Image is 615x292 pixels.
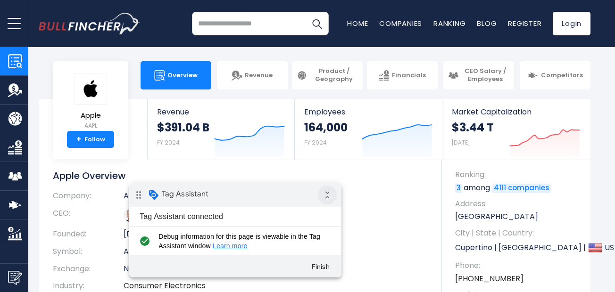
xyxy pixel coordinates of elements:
small: AAPL [74,122,107,130]
a: Go to homepage [39,13,140,34]
th: Symbol: [53,243,124,260]
a: Apple AAPL [74,73,108,131]
strong: $3.44 T [452,120,494,135]
th: CEO: [53,205,124,226]
a: Competitors [520,61,590,89]
span: Ranking: [455,170,581,180]
span: City | State | Country: [455,228,581,238]
a: Market Capitalization $3.44 T [DATE] [442,99,590,160]
span: Revenue [245,72,273,80]
i: Collapse debug badge [189,2,208,21]
span: Employees [304,107,432,116]
th: Company: [53,191,124,205]
strong: $391.04 B [157,120,209,135]
a: Blog [477,18,497,28]
small: FY 2024 [304,138,327,146]
small: [DATE] [452,138,470,146]
button: Finish [175,75,208,92]
strong: 164,000 [304,120,348,135]
span: Debug information for this page is viewable in the Tag Assistant window [29,49,197,67]
td: [DATE] [124,226,428,243]
span: Tag Assistant [33,6,79,16]
span: Product / Geography [310,67,358,83]
th: Exchange: [53,260,124,278]
td: Apple [124,191,428,205]
button: Search [305,12,329,35]
td: AAPL [124,243,428,260]
a: Revenue [217,61,288,89]
img: bullfincher logo [39,13,140,34]
a: Consumer Electronics [124,280,206,291]
p: Cupertino | [GEOGRAPHIC_DATA] | US [455,241,581,255]
a: Register [508,18,541,28]
a: Overview [141,61,211,89]
span: CEO Salary / Employees [461,67,509,83]
span: Financials [392,72,426,80]
i: check_circle [8,49,23,67]
a: Learn more [83,59,118,66]
span: Market Capitalization [452,107,580,116]
span: Address: [455,199,581,209]
span: Overview [167,72,198,80]
a: Home [347,18,368,28]
a: Companies [379,18,422,28]
h1: Apple Overview [53,170,428,182]
img: tim-cook.jpg [124,209,137,222]
a: CEO Salary / Employees [443,61,514,89]
th: Founded: [53,226,124,243]
a: Login [553,12,590,35]
a: Product / Geography [292,61,363,89]
a: Employees 164,000 FY 2024 [295,99,441,160]
span: Competitors [541,72,583,80]
a: [PHONE_NUMBER] [455,274,524,284]
small: FY 2024 [157,138,180,146]
td: NASDAQ [124,260,428,278]
span: Phone: [455,260,581,271]
a: 3 [455,184,462,193]
a: 4111 companies [492,184,551,193]
p: among [455,183,581,193]
p: [GEOGRAPHIC_DATA] [455,211,581,222]
a: +Follow [67,131,114,148]
span: Revenue [157,107,285,116]
strong: + [76,135,81,144]
span: Apple [74,112,107,120]
a: Financials [367,61,438,89]
a: Revenue $391.04 B FY 2024 [148,99,294,160]
a: Ranking [433,18,465,28]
